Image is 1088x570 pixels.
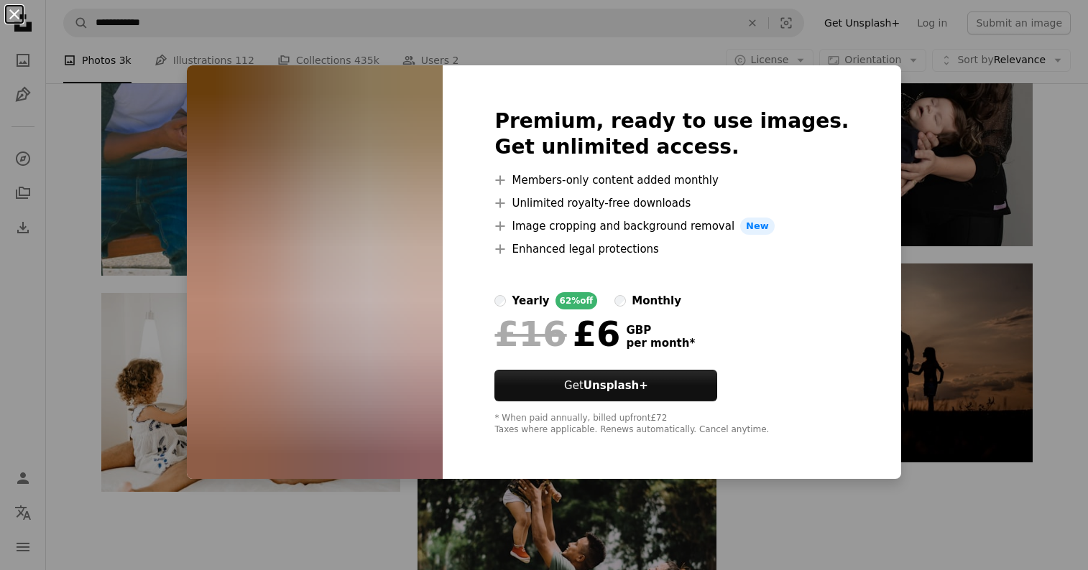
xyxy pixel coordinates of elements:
span: GBP [626,324,695,337]
strong: Unsplash+ [584,379,648,392]
div: 62% off [555,292,598,309]
input: monthly [614,295,626,307]
li: Enhanced legal protections [494,240,849,258]
img: premium_photo-1661679473149-3a13e85a5b7b [187,65,443,479]
span: £16 [494,315,566,352]
div: * When paid annually, billed upfront £72 Taxes where applicable. Renews automatically. Cancel any... [494,413,849,436]
div: yearly [512,292,549,309]
div: £6 [494,315,620,352]
li: Image cropping and background removal [494,218,849,235]
li: Members-only content added monthly [494,172,849,189]
span: New [740,218,775,235]
span: per month * [626,337,695,350]
h2: Premium, ready to use images. Get unlimited access. [494,108,849,160]
div: monthly [632,292,681,309]
li: Unlimited royalty-free downloads [494,195,849,212]
button: GetUnsplash+ [494,370,717,401]
input: yearly62%off [494,295,506,307]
